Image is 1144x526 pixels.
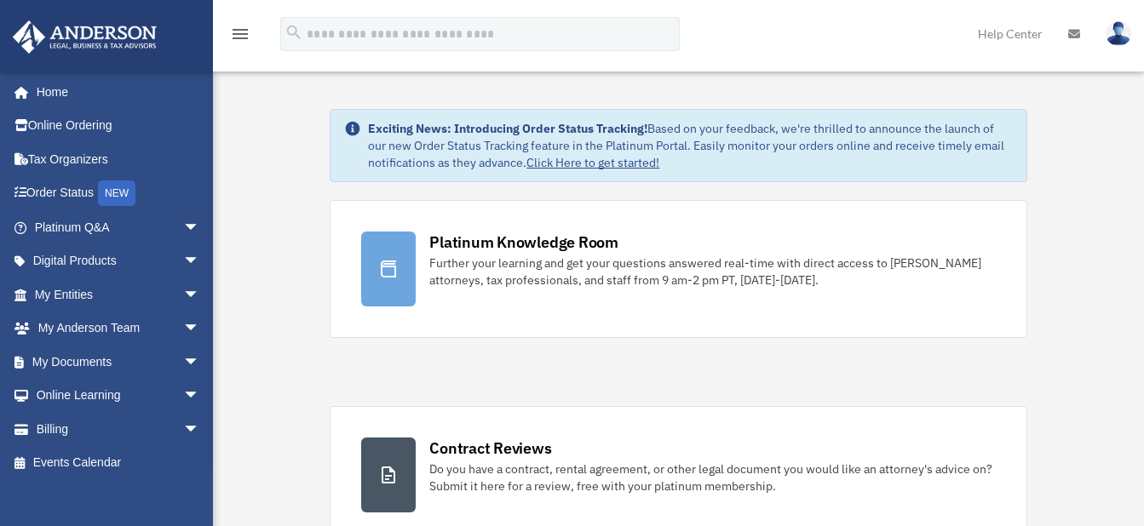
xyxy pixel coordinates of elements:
[526,155,659,170] a: Click Here to get started!
[330,200,1026,338] a: Platinum Knowledge Room Further your learning and get your questions answered real-time with dire...
[12,75,217,109] a: Home
[8,20,162,54] img: Anderson Advisors Platinum Portal
[285,23,303,42] i: search
[98,180,135,206] div: NEW
[368,120,1012,171] div: Based on your feedback, we're thrilled to announce the launch of our new Order Status Tracking fe...
[429,232,618,253] div: Platinum Knowledge Room
[230,24,250,44] i: menu
[429,437,551,459] div: Contract Reviews
[183,277,217,312] span: arrow_drop_down
[1106,21,1131,46] img: User Pic
[12,312,226,346] a: My Anderson Teamarrow_drop_down
[12,109,226,143] a: Online Ordering
[183,412,217,447] span: arrow_drop_down
[429,254,995,289] div: Further your learning and get your questions answered real-time with direct access to [PERSON_NAM...
[183,210,217,245] span: arrow_drop_down
[12,345,226,379] a: My Documentsarrow_drop_down
[12,277,226,312] a: My Entitiesarrow_drop_down
[183,312,217,346] span: arrow_drop_down
[429,460,995,495] div: Do you have a contract, rental agreement, or other legal document you would like an attorney's ad...
[183,244,217,279] span: arrow_drop_down
[230,30,250,44] a: menu
[12,379,226,413] a: Online Learningarrow_drop_down
[12,142,226,176] a: Tax Organizers
[12,446,226,480] a: Events Calendar
[12,412,226,446] a: Billingarrow_drop_down
[12,244,226,278] a: Digital Productsarrow_drop_down
[12,176,226,211] a: Order StatusNEW
[183,379,217,414] span: arrow_drop_down
[368,121,647,136] strong: Exciting News: Introducing Order Status Tracking!
[183,345,217,380] span: arrow_drop_down
[12,210,226,244] a: Platinum Q&Aarrow_drop_down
